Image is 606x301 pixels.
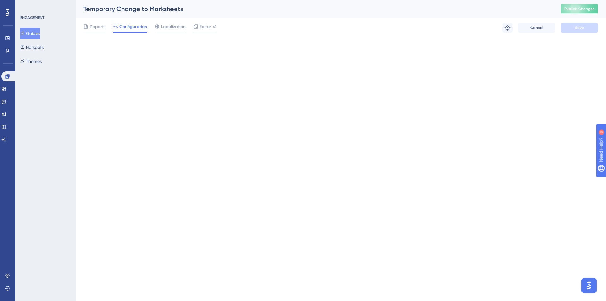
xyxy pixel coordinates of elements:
[161,23,186,30] span: Localization
[90,23,105,30] span: Reports
[20,42,44,53] button: Hotspots
[561,23,598,33] button: Save
[20,28,40,39] button: Guides
[20,56,42,67] button: Themes
[564,6,595,11] span: Publish Changes
[119,23,147,30] span: Configuration
[518,23,555,33] button: Cancel
[44,3,46,8] div: 3
[530,25,543,30] span: Cancel
[575,25,584,30] span: Save
[199,23,211,30] span: Editor
[561,4,598,14] button: Publish Changes
[15,2,39,9] span: Need Help?
[579,276,598,295] iframe: UserGuiding AI Assistant Launcher
[83,4,545,13] div: Temporary Change to Marksheets
[20,15,44,20] div: ENGAGEMENT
